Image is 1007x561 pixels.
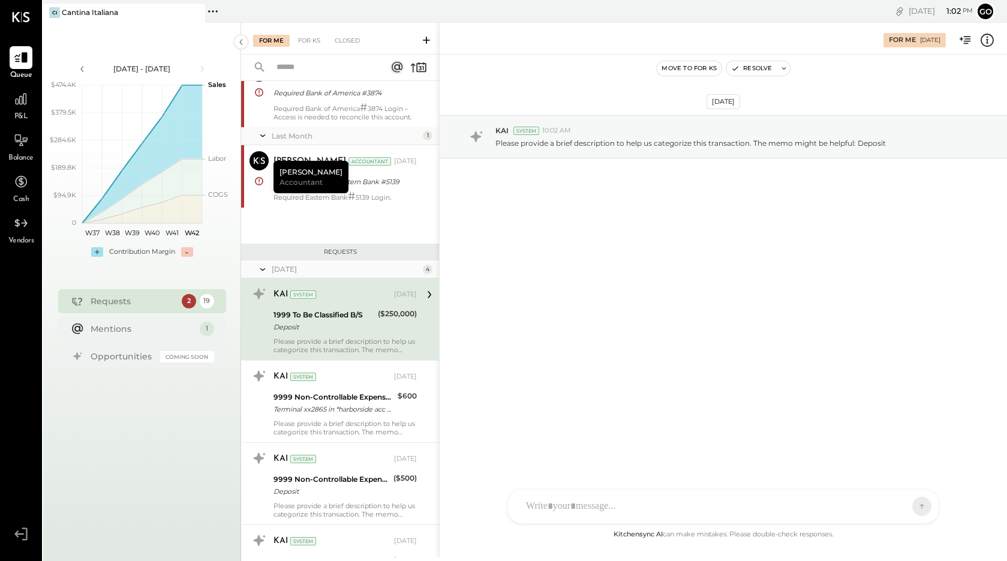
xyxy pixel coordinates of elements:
div: Please provide a brief description to help us categorize this transaction. The memo might be help... [273,502,417,518]
a: Cash [1,170,41,205]
div: System [290,373,316,381]
div: Required Bank of America #3874 [273,87,413,99]
text: $94.9K [53,191,76,199]
span: Cash [13,194,29,205]
div: System [513,127,539,135]
span: P&L [14,112,28,122]
div: Contribution Margin [109,247,175,257]
div: ($500) [393,472,417,484]
div: [DATE] [909,5,973,17]
div: [DATE] [394,454,417,464]
text: W38 [104,229,119,237]
span: Queue [10,70,32,81]
div: [DATE] [394,536,417,546]
div: Cantina Italiana [62,7,118,17]
div: [DATE] [272,264,420,274]
div: System [290,537,316,545]
div: Mentions [91,323,194,335]
text: W41 [166,229,179,237]
text: Labor [208,154,226,163]
text: $379.5K [51,108,76,116]
div: Last Month [272,131,420,141]
text: COGS [208,190,228,199]
div: 4 [423,265,432,274]
span: Accountant [279,177,323,187]
div: [PERSON_NAME] [273,161,348,193]
div: KAI [273,453,288,465]
div: Requests [247,248,433,256]
div: [DATE] - [DATE] [91,64,193,74]
div: copy link [894,5,906,17]
div: Please provide a brief description to help us categorize this transaction. The memo might be help... [273,337,417,354]
div: [DATE] [394,157,417,166]
div: 1999 To Be Classified B/S [273,309,374,321]
div: [DATE] [920,36,940,44]
div: For KS [292,35,326,47]
div: Opportunities [91,350,154,362]
text: $284.6K [50,136,76,144]
div: - [181,247,193,257]
div: [DATE] [707,94,740,109]
div: For Me [889,35,916,45]
div: KAI [273,289,288,301]
div: 19 [200,294,214,308]
div: CI [49,7,60,18]
text: W39 [124,229,139,237]
div: Required Eastern Bank 5139 Login. [273,192,417,202]
span: # [348,190,356,203]
div: Deposit [273,485,390,497]
div: Deposit [273,321,374,333]
text: W42 [185,229,199,237]
div: Requests [91,295,176,307]
div: Required Bank of America 3874 Login – Access is needed to reconcile this account. [273,103,417,121]
span: Vendors [8,236,34,247]
div: System [290,455,316,463]
div: 9999 Non-Controllable Expenses:Other Income and Expenses:To Be Classified P&L [273,391,394,403]
button: go [976,2,995,21]
div: 9999 Non-Controllable Expenses:Other Income and Expenses:To Be Classified P&L [273,473,390,485]
div: Coming Soon [160,351,214,362]
div: KAI [273,371,288,383]
div: System [290,290,316,299]
span: Balance [8,153,34,164]
text: $474.4K [51,80,76,89]
div: [DATE] [394,372,417,382]
div: Please provide a brief description to help us categorize this transaction. The memo might be help... [273,419,417,436]
text: Sales [208,80,226,89]
span: KAI [495,125,509,136]
div: [DATE] [394,290,417,299]
div: 1 [423,131,432,140]
text: W40 [145,229,160,237]
div: For Me [253,35,290,47]
div: KAI [273,535,288,547]
p: Please provide a brief description to help us categorize this transaction. The memo might be help... [495,138,886,148]
text: $189.8K [51,163,76,172]
div: [PERSON_NAME] [273,155,346,167]
text: 0 [72,218,76,227]
div: 2 [182,294,196,308]
text: W37 [85,229,99,237]
div: ($250,000) [378,308,417,320]
a: Vendors [1,212,41,247]
div: Accountant [348,157,391,166]
div: $600 [398,390,417,402]
a: Balance [1,129,41,164]
span: # [360,101,368,114]
button: Resolve [726,61,777,76]
div: 1 [200,322,214,336]
div: Terminal xx2865 in *harborside acc ount xx-x8908 ma xx0844 seq # xx6256 [273,403,394,415]
span: 10:02 AM [542,126,571,136]
button: Move to for ks [657,61,722,76]
div: Closed [329,35,366,47]
a: P&L [1,88,41,122]
a: Queue [1,46,41,81]
div: + [91,247,103,257]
